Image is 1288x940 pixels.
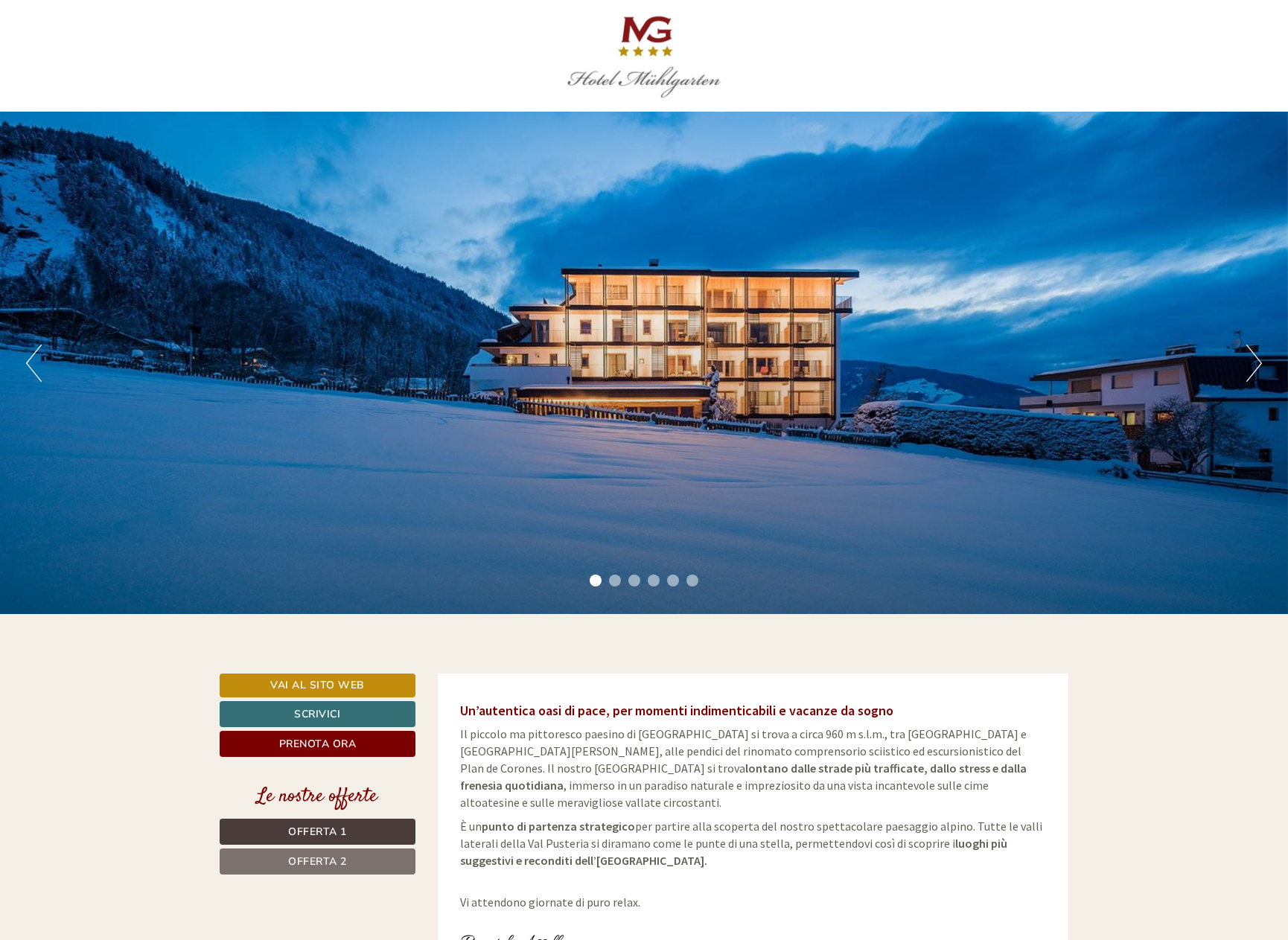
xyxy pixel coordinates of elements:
button: Previous [26,345,42,382]
a: Vai al sito web [220,674,415,697]
span: Offerta 1 [288,825,347,839]
span: Il piccolo ma pittoresco paesino di [GEOGRAPHIC_DATA] si trova a circa 960 m s.l.m., tra [GEOGRAP... [460,726,1027,809]
strong: lontano dalle strade più trafficate, dallo stress e dalla frenesia quotidiana [460,761,1027,793]
span: È un per partire alla scoperta del nostro spettacolare paesaggio alpino. Tutte le valli laterali ... [460,819,1042,868]
span: Offerta 2 [288,854,347,869]
span: Un’autentica oasi di pace, per momenti indimenticabili e vacanze da sogno [460,702,893,719]
button: Next [1246,345,1262,382]
a: Prenota ora [220,731,415,757]
div: Le nostre offerte [220,783,415,810]
strong: punto di partenza strategico [482,819,635,834]
span: Vi attendono giornate di puro relax. [460,877,640,909]
a: Scrivici [220,701,415,727]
